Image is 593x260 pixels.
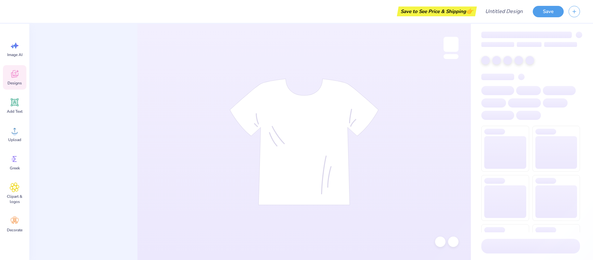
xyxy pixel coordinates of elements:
[10,166,20,171] span: Greek
[8,137,21,142] span: Upload
[466,7,473,15] span: 👉
[4,194,25,204] span: Clipart & logos
[7,227,22,233] span: Decorate
[399,7,475,16] div: Save to See Price & Shipping
[7,80,22,86] span: Designs
[7,109,22,114] span: Add Text
[533,6,564,17] button: Save
[480,5,528,18] input: Untitled Design
[7,52,22,57] span: Image AI
[230,79,379,205] img: tee-skeleton.svg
